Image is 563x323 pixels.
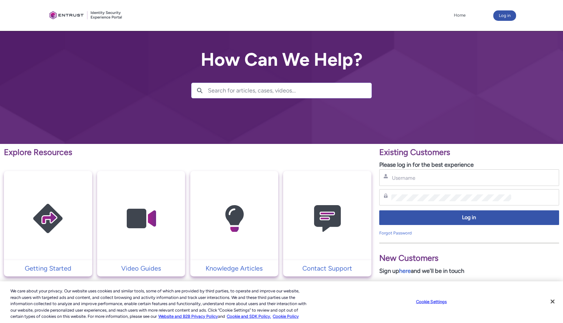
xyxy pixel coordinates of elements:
img: Contact Support [296,184,358,254]
button: Log in [379,210,559,225]
input: Username [391,175,511,181]
a: Forgot Password [379,231,412,235]
p: New Customers [379,252,559,264]
a: Video Guides [97,263,185,273]
p: Explore Resources [4,146,371,159]
a: Contact Support [283,263,371,273]
p: Getting Started [7,263,89,273]
p: Existing Customers [379,146,559,159]
h2: How Can We Help? [191,49,372,70]
a: Cookie Policy [273,314,299,319]
button: Search [192,83,208,98]
a: Cookie and SDK Policy. [227,314,271,319]
div: We care about your privacy. Our website uses cookies and similar tools, some of which are provide... [10,288,310,320]
a: Home [452,10,467,20]
input: Search for articles, cases, videos... [208,83,371,98]
button: Close [545,294,560,309]
img: Knowledge Articles [203,184,265,254]
a: Knowledge Articles [190,263,279,273]
img: Getting Started [17,184,79,254]
a: here [399,267,411,274]
span: Log in [383,214,555,221]
button: Cookie Settings [411,295,452,308]
a: More information about our cookie policy., opens in a new tab [158,314,218,319]
p: Please log in for the best experience [379,161,559,169]
p: Contact Support [286,263,368,273]
button: Log in [493,10,516,21]
img: Video Guides [110,184,172,254]
p: Video Guides [100,263,182,273]
p: Sign up and we'll be in touch [379,267,559,275]
a: Getting Started [4,263,92,273]
p: Knowledge Articles [194,263,275,273]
